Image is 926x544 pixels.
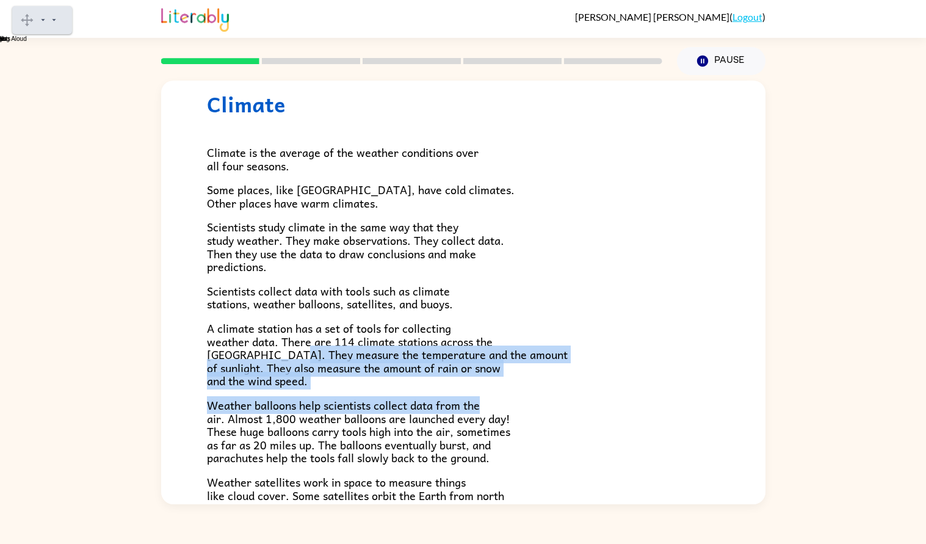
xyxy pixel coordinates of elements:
[161,5,229,32] img: Literably
[207,92,720,117] h1: Climate
[207,319,568,390] span: A climate station has a set of tools for collecting weather data. There are 114 climate stations ...
[207,218,504,275] span: Scientists study climate in the same way that they study weather. They make observations. They co...
[207,181,515,212] span: Some places, like [GEOGRAPHIC_DATA], have cold climates. Other places have warm climates.
[575,11,729,23] span: [PERSON_NAME] [PERSON_NAME]
[575,11,765,23] div: ( )
[207,282,453,313] span: Scientists collect data with tools such as climate stations, weather balloons, satellites, and bu...
[207,143,479,175] span: Climate is the average of the weather conditions over all four seasons.
[207,473,629,531] span: Weather satellites work in space to measure things like cloud cover. Some satellites orbit the Ea...
[49,19,59,26] gw-toolbardropdownbutton: Talk&Type
[732,11,762,23] a: Logout
[677,47,765,75] button: Pause
[207,396,510,466] span: Weather balloons help scientists collect data from the air. Almost 1,800 weather balloons are lau...
[38,19,49,26] gw-toolbardropdownbutton: Prediction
